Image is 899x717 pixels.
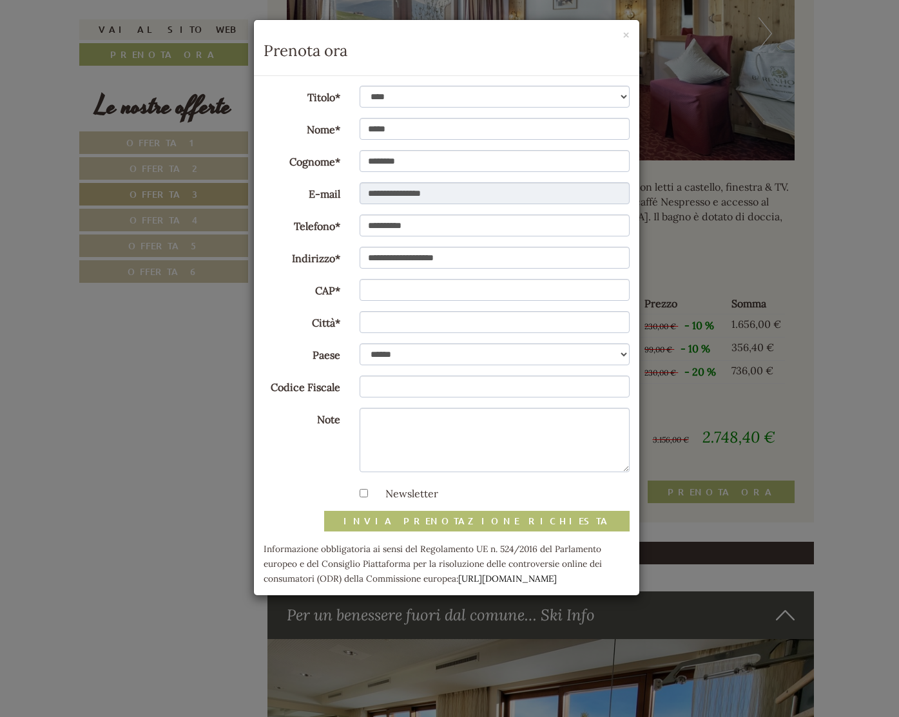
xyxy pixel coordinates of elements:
[254,215,351,234] label: Telefono*
[254,408,351,427] label: Note
[254,311,351,330] label: Città*
[264,543,602,584] small: Informazione obbligatoria ai sensi del Regolamento UE n. 524/2016 del Parlamento europeo e del Co...
[254,86,351,105] label: Titolo*
[254,150,351,169] label: Cognome*
[254,247,351,266] label: Indirizzo*
[623,28,630,42] button: ×
[254,343,351,363] label: Paese
[264,43,630,59] h3: Prenota ora
[254,118,351,137] label: Nome*
[458,573,557,584] a: [URL][DOMAIN_NAME]
[254,182,351,202] label: E-mail
[372,486,438,501] label: Newsletter
[254,376,351,395] label: Codice Fiscale
[324,511,630,531] button: invia prenotazione richiesta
